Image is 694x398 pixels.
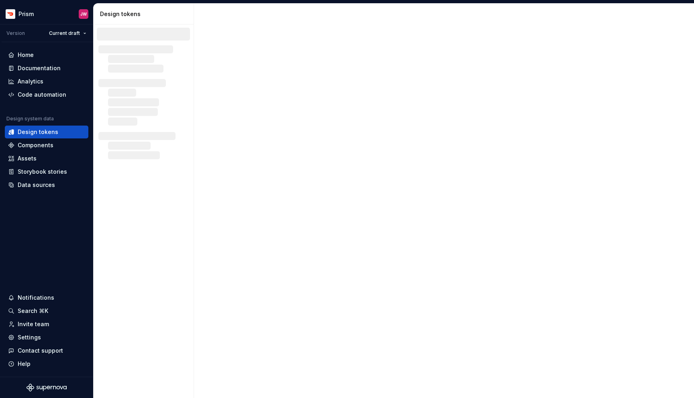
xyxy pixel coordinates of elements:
div: Design tokens [100,10,190,18]
div: Home [18,51,34,59]
a: Home [5,49,88,61]
div: Prism [18,10,34,18]
a: Storybook stories [5,165,88,178]
div: Documentation [18,64,61,72]
div: Analytics [18,77,43,85]
div: JW [80,11,87,17]
div: Storybook stories [18,168,67,176]
a: Code automation [5,88,88,101]
a: Components [5,139,88,152]
a: Documentation [5,62,88,75]
div: Code automation [18,91,66,99]
a: Design tokens [5,126,88,138]
div: Data sources [18,181,55,189]
img: bd52d190-91a7-4889-9e90-eccda45865b1.png [6,9,15,19]
button: Current draft [45,28,90,39]
div: Design tokens [18,128,58,136]
div: Assets [18,154,37,162]
a: Assets [5,152,88,165]
button: PrismJW [2,5,92,22]
span: Current draft [49,30,80,37]
div: Components [18,141,53,149]
div: Design system data [6,116,54,122]
a: Analytics [5,75,88,88]
div: Version [6,30,25,37]
a: Data sources [5,179,88,191]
